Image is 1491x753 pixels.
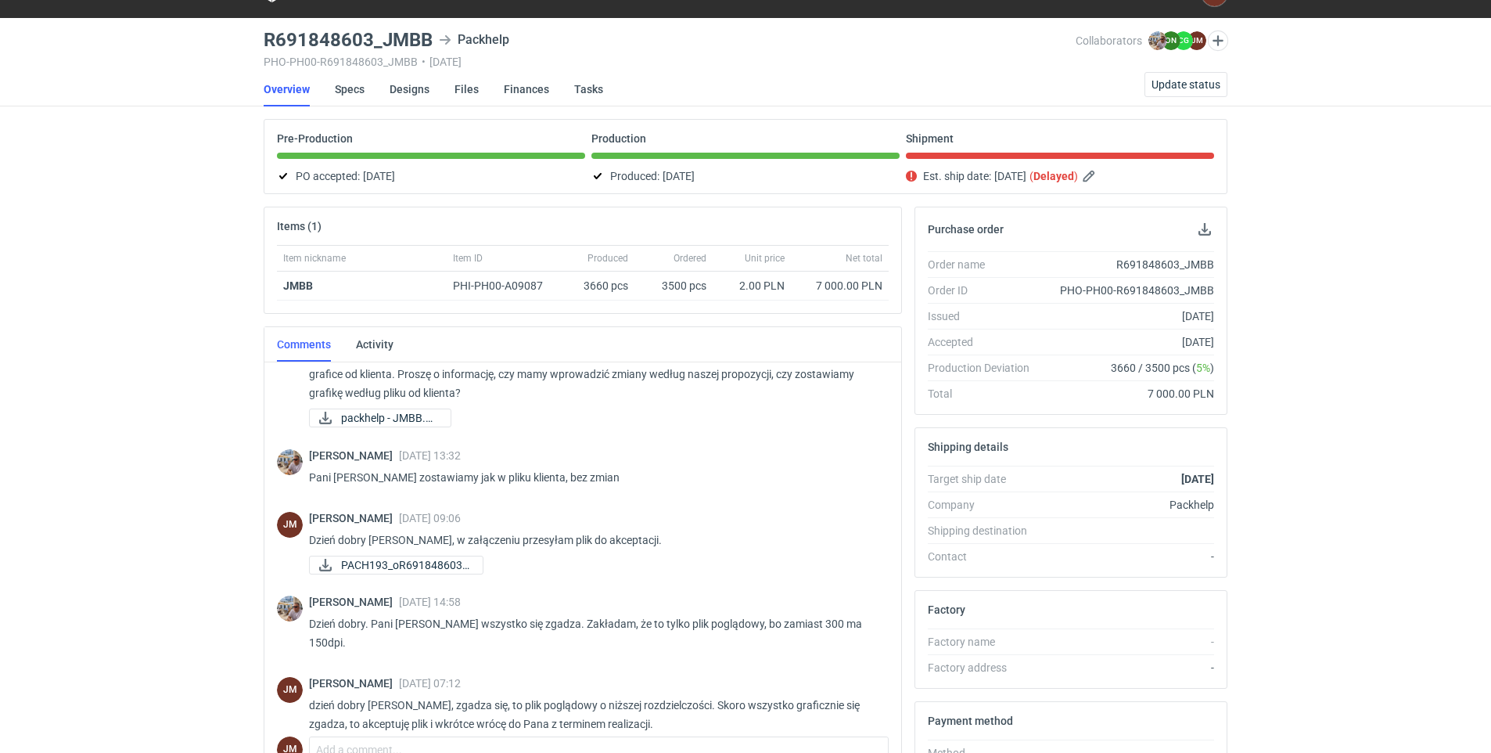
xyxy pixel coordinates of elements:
span: 3660 / 3500 pcs ( ) [1111,360,1214,376]
em: ( [1029,170,1033,182]
h2: Purchase order [928,223,1004,236]
span: [DATE] [663,167,695,186]
div: - [1042,660,1214,676]
div: 7 000.00 PLN [797,278,882,294]
div: Contact [928,549,1042,564]
button: Download PO [1195,220,1214,239]
div: Company [928,497,1042,513]
span: • [422,56,426,68]
span: 5% [1196,362,1210,374]
a: Tasks [574,72,603,106]
button: Update status [1144,72,1227,97]
div: Shipping destination [928,523,1042,539]
div: Factory address [928,660,1042,676]
div: Order name [928,257,1042,272]
a: Files [454,72,479,106]
span: Item nickname [283,252,346,265]
div: Produced: [591,167,900,186]
div: Est. ship date: [906,167,1214,186]
div: PHO-PH00-R691848603_JMBB [DATE] [264,56,1076,68]
div: Accepted [928,334,1042,350]
div: Order ID [928,283,1042,298]
div: JOANNA MOCZAŁA [277,677,303,703]
div: Issued [928,308,1042,324]
div: 2.00 PLN [719,278,785,294]
div: Production Deviation [928,360,1042,376]
a: Comments [277,327,331,362]
span: Item ID [453,252,483,265]
div: Packhelp [439,31,509,49]
h3: R691848603_JMBB [264,31,433,49]
button: Edit collaborators [1208,31,1228,51]
div: [DATE] [1042,308,1214,324]
h2: Payment method [928,715,1013,727]
h2: Items (1) [277,220,322,232]
p: Dzień dobry [PERSON_NAME], w załączeniu przesyłam propozycję modyfikacji grafiki. Jest niewielkie... [309,346,876,402]
h2: Shipping details [928,441,1008,453]
figcaption: JM [277,677,303,703]
div: 7 000.00 PLN [1042,386,1214,402]
span: [DATE] 09:06 [399,512,461,524]
img: Michał Palasek [277,596,303,621]
a: Finances [504,72,549,106]
div: Target ship date [928,471,1042,487]
p: Pre-Production [277,132,353,145]
a: Overview [264,72,310,106]
a: Specs [335,72,365,106]
p: Shipment [906,132,954,145]
figcaption: JM [277,512,303,538]
div: JOANNA MOCZAŁA [277,512,303,538]
strong: Delayed [1033,170,1074,182]
div: Total [928,386,1042,402]
strong: [DATE] [1181,473,1214,485]
span: [DATE] [994,167,1026,186]
span: PACH193_oR691848603_... [341,557,470,574]
span: [DATE] 14:58 [399,596,461,608]
p: Production [591,132,646,145]
div: 3500 pcs [634,272,713,301]
div: PHO-PH00-R691848603_JMBB [1042,283,1214,298]
a: Designs [390,72,429,106]
strong: JMBB [283,279,313,292]
span: [PERSON_NAME] [309,512,399,524]
span: Net total [846,252,882,265]
div: - [1042,634,1214,650]
span: Update status [1151,79,1220,90]
img: Michał Palasek [277,449,303,475]
div: Factory name [928,634,1042,650]
a: Activity [356,327,393,362]
div: 3660 pcs [564,272,634,301]
figcaption: CG [1174,31,1193,50]
p: Dzień dobry. Pani [PERSON_NAME] wszystko się zgadza. Zakładam, że to tylko plik poglądowy, bo zam... [309,614,876,652]
span: [PERSON_NAME] [309,449,399,462]
p: Dzień dobry [PERSON_NAME], w załączeniu przesyłam plik do akceptacji. [309,531,876,549]
div: - [1042,549,1214,564]
span: Produced [587,252,628,265]
div: Packhelp [1042,497,1214,513]
span: Unit price [745,252,785,265]
h2: Factory [928,603,965,616]
div: [DATE] [1042,334,1214,350]
div: PACH193_oR691848603_JMBB_outside_F427_210x210x80_w3485_17092025_ik_akcept.pdf [309,556,465,575]
span: Ordered [674,252,706,265]
span: [DATE] 07:12 [399,677,461,690]
figcaption: JM [1187,31,1206,50]
figcaption: DN [1162,31,1180,50]
div: R691848603_JMBB [1042,257,1214,272]
div: PO accepted: [277,167,585,186]
span: [DATE] 13:32 [399,449,461,462]
p: dzień dobry [PERSON_NAME], zgadza się, to plik poglądowy o niższej rozdzielczości. Skoro wszystko... [309,696,876,733]
a: packhelp - JMBB.png [309,409,451,427]
span: [DATE] [363,167,395,186]
a: PACH193_oR691848603_... [309,556,483,575]
em: ) [1074,170,1078,182]
span: [PERSON_NAME] [309,596,399,608]
span: [PERSON_NAME] [309,677,399,690]
p: Pani [PERSON_NAME] zostawiamy jak w pliku klienta, bez zmian [309,468,876,487]
span: Collaborators [1076,34,1142,47]
img: Michał Palasek [1148,31,1167,50]
div: PHI-PH00-A09087 [453,278,558,294]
